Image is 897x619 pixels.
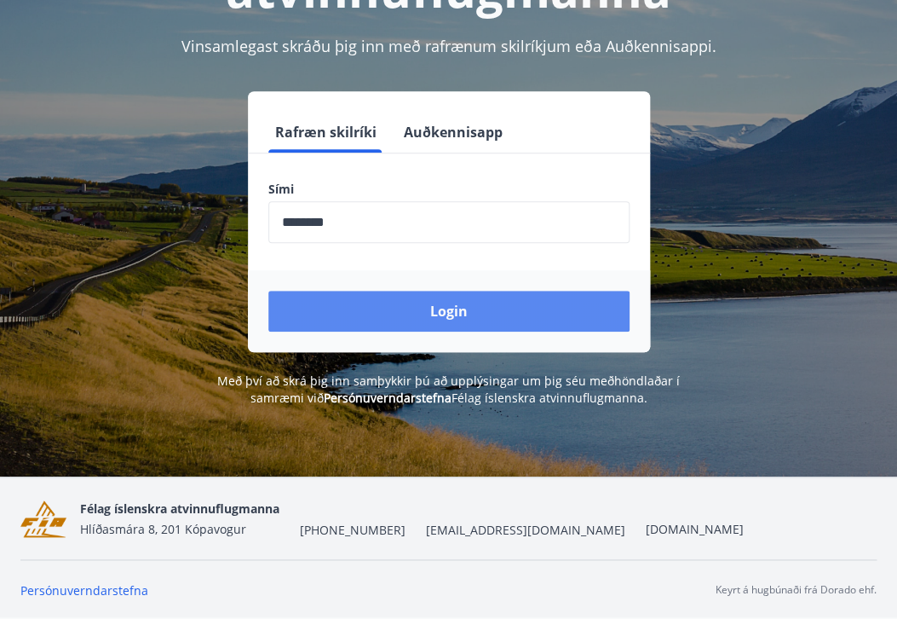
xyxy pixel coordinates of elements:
[20,500,66,537] img: FGYwLRsDkrbKU9IF3wjeuKl1ApL8nCcSRU6gK6qq.png
[426,522,625,539] span: [EMAIL_ADDRESS][DOMAIN_NAME]
[646,521,744,537] a: [DOMAIN_NAME]
[397,112,509,153] button: Auðkennisapp
[268,112,383,153] button: Rafræn skilríki
[217,373,680,406] span: Með því að skrá þig inn samþykkir þú að upplýsingar um þig séu meðhöndlaðar í samræmi við Félag í...
[20,582,148,599] a: Persónuverndarstefna
[268,291,630,332] button: Login
[80,521,246,537] span: Hlíðasmára 8, 201 Kópavogur
[300,522,405,539] span: [PHONE_NUMBER]
[80,500,279,517] span: Félag íslenskra atvinnuflugmanna
[716,582,877,598] p: Keyrt á hugbúnaði frá Dorado ehf.
[268,181,630,198] label: Sími
[181,36,716,56] span: Vinsamlegast skráðu þig inn með rafrænum skilríkjum eða Auðkennisappi.
[324,390,451,406] a: Persónuverndarstefna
